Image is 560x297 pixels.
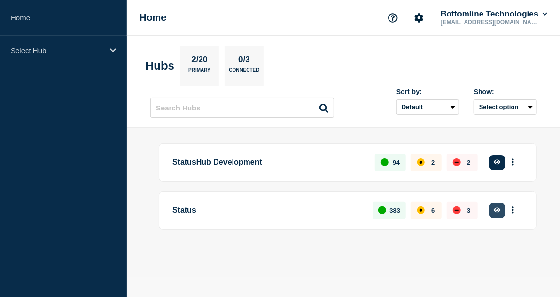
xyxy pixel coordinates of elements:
[409,8,429,28] button: Account settings
[453,206,461,214] div: down
[507,154,519,172] button: More actions
[417,158,425,166] div: affected
[393,159,400,166] p: 94
[396,99,459,115] select: Sort by
[235,55,254,67] p: 0/3
[474,99,537,115] button: Select option
[431,207,435,214] p: 6
[439,9,549,19] button: Bottomline Technologies
[188,67,211,78] p: Primary
[188,55,211,67] p: 2/20
[229,67,259,78] p: Connected
[378,206,386,214] div: up
[467,159,470,166] p: 2
[467,207,470,214] p: 3
[172,154,364,172] p: StatusHub Development
[396,88,459,95] div: Sort by:
[431,159,435,166] p: 2
[140,12,167,23] h1: Home
[383,8,403,28] button: Support
[474,88,537,95] div: Show:
[507,202,519,219] button: More actions
[150,98,334,118] input: Search Hubs
[172,202,362,219] p: Status
[439,19,540,26] p: [EMAIL_ADDRESS][DOMAIN_NAME]
[417,206,425,214] div: affected
[381,158,389,166] div: up
[11,47,104,55] p: Select Hub
[145,59,174,73] h2: Hubs
[390,207,401,214] p: 383
[453,158,461,166] div: down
